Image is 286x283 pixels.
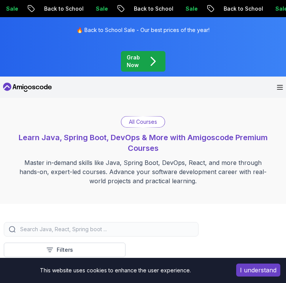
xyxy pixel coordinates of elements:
button: Accept cookies [236,264,280,277]
p: Back to School [218,5,269,13]
p: Grab Now [127,54,140,69]
span: Learn Java, Spring Boot, DevOps & More with Amigoscode Premium Courses [19,133,268,153]
p: Sale [90,5,114,13]
p: Back to School [38,5,90,13]
input: Search Java, React, Spring boot ... [19,225,194,233]
div: This website uses cookies to enhance the user experience. [6,264,225,277]
p: Sale [180,5,204,13]
p: All Courses [129,118,157,126]
p: Back to School [128,5,180,13]
p: Master in-demand skills like Java, Spring Boot, DevOps, React, and more through hands-on, expert-... [15,158,271,185]
button: Filters [4,243,126,257]
button: Open Menu [277,85,283,90]
p: 🔥 Back to School Sale - Our best prices of the year! [76,26,210,34]
p: Filters [57,246,73,254]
